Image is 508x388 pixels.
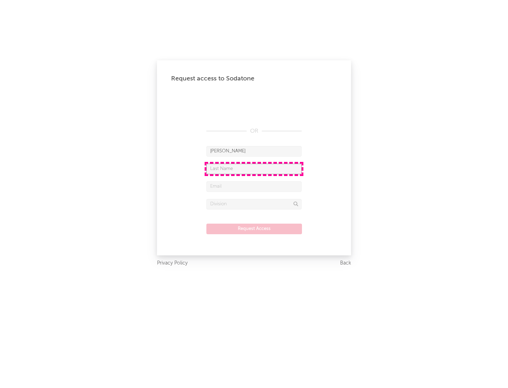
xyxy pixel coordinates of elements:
input: Division [206,199,302,210]
input: Email [206,181,302,192]
input: Last Name [206,164,302,174]
button: Request Access [206,224,302,234]
a: Back [340,259,351,268]
div: OR [206,127,302,135]
a: Privacy Policy [157,259,188,268]
input: First Name [206,146,302,157]
div: Request access to Sodatone [171,74,337,83]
